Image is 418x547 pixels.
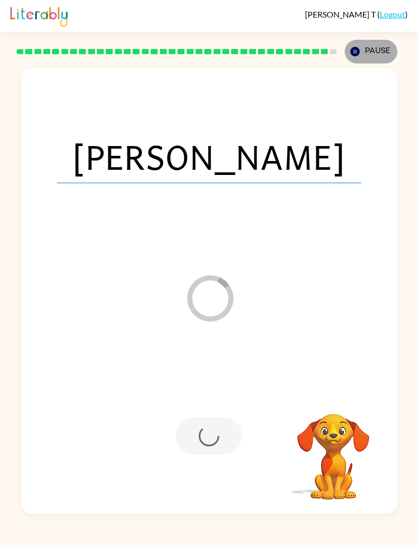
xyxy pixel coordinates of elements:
[10,4,68,27] img: Literably
[380,9,405,19] a: Logout
[345,40,397,63] button: Pause
[57,130,361,183] span: [PERSON_NAME]
[305,9,377,19] span: [PERSON_NAME] T
[305,9,408,19] div: ( )
[282,398,385,501] video: Your browser must support playing .mp4 files to use Literably. Please try using another browser.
